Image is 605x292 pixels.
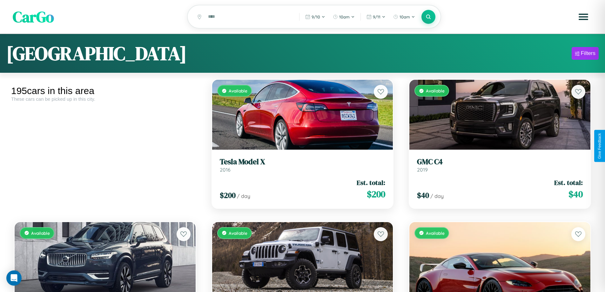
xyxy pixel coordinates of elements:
span: Available [426,88,445,93]
h3: GMC C4 [417,157,583,166]
span: Available [229,230,247,236]
span: $ 40 [568,188,583,200]
div: Give Feedback [597,133,602,159]
span: Available [426,230,445,236]
span: $ 40 [417,190,429,200]
div: These cars can be picked up in this city. [11,96,199,102]
button: 9/11 [363,12,389,22]
span: 9 / 11 [373,14,380,19]
span: $ 200 [367,188,385,200]
h1: [GEOGRAPHIC_DATA] [6,40,187,66]
button: 10am [330,12,358,22]
div: 195 cars in this area [11,85,199,96]
button: Open menu [575,8,592,26]
a: GMC C42019 [417,157,583,173]
span: Est. total: [554,178,583,187]
span: 10am [400,14,410,19]
button: 9/10 [302,12,328,22]
span: 2019 [417,166,428,173]
h3: Tesla Model X [220,157,386,166]
a: Tesla Model X2016 [220,157,386,173]
div: Filters [581,50,595,57]
span: 9 / 10 [312,14,320,19]
button: Filters [572,47,599,60]
span: 2016 [220,166,231,173]
span: 10am [339,14,350,19]
div: Open Intercom Messenger [6,270,22,286]
span: $ 200 [220,190,236,200]
button: 10am [390,12,418,22]
span: / day [430,193,444,199]
span: CarGo [13,6,54,27]
span: Available [31,230,50,236]
span: Est. total: [357,178,385,187]
span: Available [229,88,247,93]
span: / day [237,193,250,199]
